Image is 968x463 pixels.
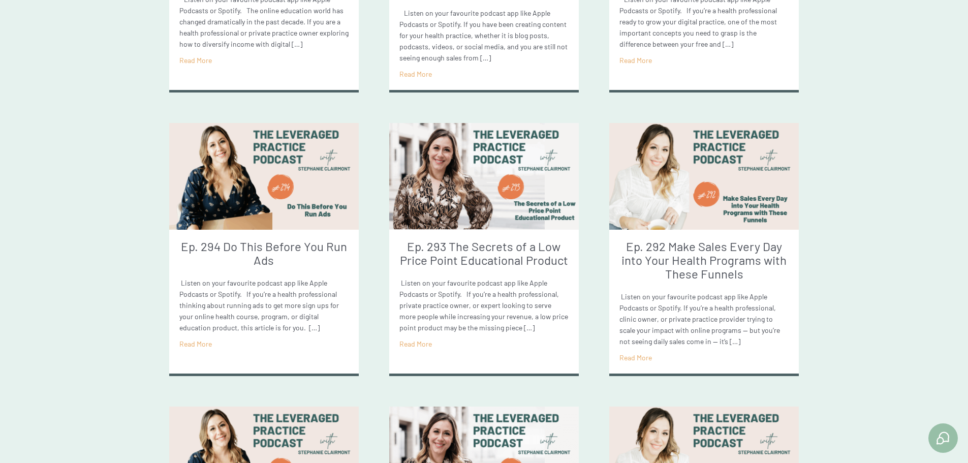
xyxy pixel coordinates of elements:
p: Listen on your favourite podcast app like Apple Podcasts or Spotify. If you’re a health professio... [179,277,349,333]
a: Read More [399,338,432,350]
p: Listen on your favourite podcast app like Apple Podcasts or Spotify. If you have been creating co... [399,8,569,64]
a: Read More [619,352,652,363]
a: Ep. 293 The Secrets of a Low Price Point Educational Product [400,239,568,267]
a: Ep. 294 Do This Before You Run Ads [181,239,347,267]
a: Ep. 292 Make Sales Every Day into Your Health Programs with These Funnels [621,239,787,281]
p: Listen on your favourite podcast app like Apple Podcasts or Spotify. If you’re a health professio... [399,277,569,333]
a: Read More [399,69,432,80]
p: Listen on your favourite podcast app like Apple Podcasts or Spotify. If you’re a health professio... [619,291,789,347]
a: Read More [179,338,212,350]
a: Read More [179,55,212,66]
a: Read More [619,55,652,66]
